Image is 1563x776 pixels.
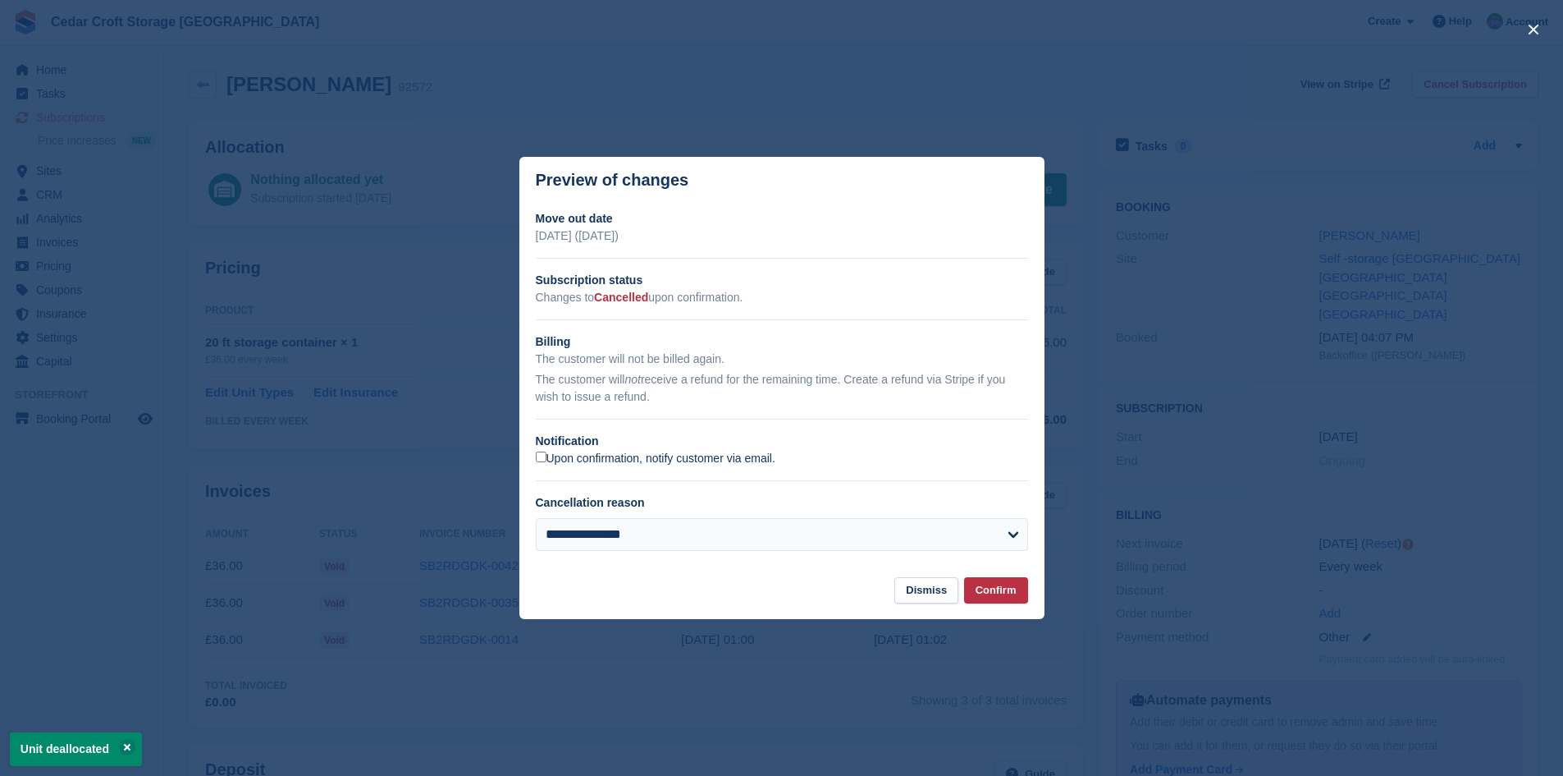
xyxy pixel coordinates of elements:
p: Preview of changes [536,171,689,190]
h2: Billing [536,333,1028,351]
button: Confirm [964,577,1028,604]
input: Upon confirmation, notify customer via email. [536,452,546,462]
em: not [624,373,640,386]
button: close [1520,16,1547,43]
p: Unit deallocated [10,732,142,766]
button: Dismiss [894,577,958,604]
h2: Notification [536,433,1028,450]
label: Cancellation reason [536,496,645,509]
p: Changes to upon confirmation. [536,289,1028,306]
p: The customer will receive a refund for the remaining time. Create a refund via Stripe if you wish... [536,371,1028,406]
p: The customer will not be billed again. [536,351,1028,368]
h2: Subscription status [536,272,1028,289]
span: Cancelled [594,291,648,304]
label: Upon confirmation, notify customer via email. [536,452,775,466]
h2: Move out date [536,210,1028,227]
p: [DATE] ([DATE]) [536,227,1028,245]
